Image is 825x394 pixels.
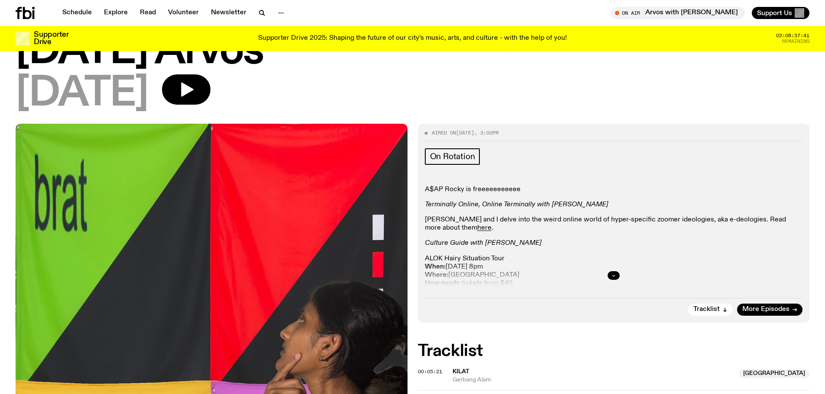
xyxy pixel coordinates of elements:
a: Explore [99,7,133,19]
span: Remaining [782,39,809,44]
span: Gerbang Alam [453,376,734,384]
span: Aired on [432,129,456,136]
p: A$AP Rocky is freeeeeeeeeee [425,186,803,194]
button: Support Us [752,7,809,19]
button: On AirArvos with [PERSON_NAME] [611,7,745,19]
span: [GEOGRAPHIC_DATA] [739,369,809,378]
a: Volunteer [163,7,204,19]
p: ALOK Hairy Situation Tour [DATE] 8pm [GEOGRAPHIC_DATA] [425,255,803,288]
p: [PERSON_NAME] and I delve into the weird online world of hyper-specific zoomer ideologies, aka e-... [425,216,803,232]
span: 00:05:21 [418,368,442,375]
span: , 3:00pm [474,129,498,136]
h3: Supporter Drive [34,31,68,46]
span: [DATE] [456,129,474,136]
span: 02:08:37:41 [776,33,809,38]
em: Culture Guide with [PERSON_NAME] [425,240,541,247]
span: Support Us [757,9,792,17]
span: KILAT [453,368,469,375]
button: 00:05:21 [418,369,442,374]
a: Read [135,7,161,19]
h1: [DATE] Arvos [16,32,809,71]
a: On Rotation [425,148,480,165]
span: On Rotation [430,152,475,161]
span: Tracklist [693,306,720,313]
span: [DATE] [16,74,148,113]
button: Tracklist [688,304,733,316]
span: More Episodes [742,306,789,313]
a: More Episodes [737,304,802,316]
a: Schedule [57,7,97,19]
a: Newsletter [206,7,252,19]
a: here [477,224,492,231]
p: Supporter Drive 2025: Shaping the future of our city’s music, arts, and culture - with the help o... [258,35,567,42]
em: Terminally Online, Online Terminally with [PERSON_NAME] [425,201,608,208]
h2: Tracklist [418,343,810,359]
